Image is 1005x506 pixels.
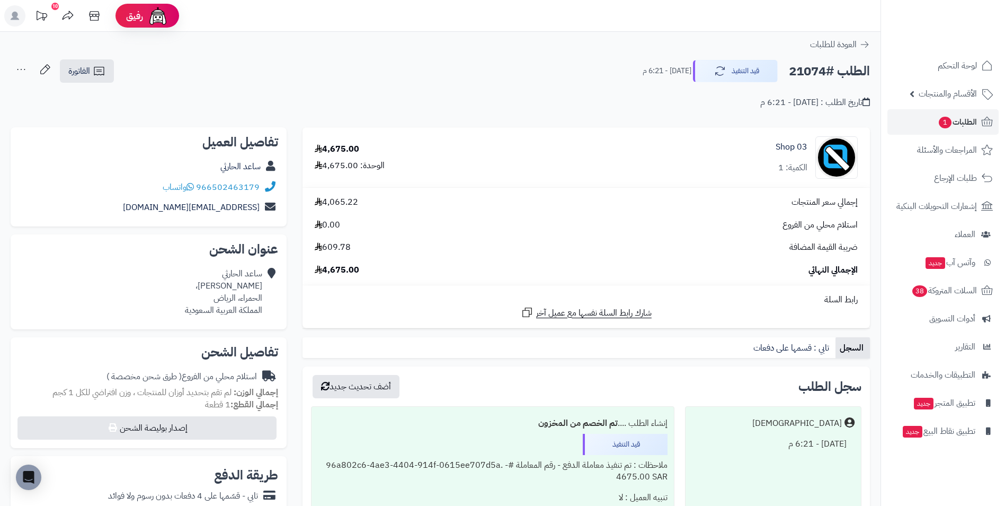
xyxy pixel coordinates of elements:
[955,227,975,242] span: العملاء
[538,417,618,430] b: تم الخصم من المخزون
[185,268,262,316] div: ساعد الحارثي [PERSON_NAME]، الحمراء، الرياض المملكة العربية السعودية
[760,97,870,109] div: تاريخ الطلب : [DATE] - 6:21 م
[60,59,114,83] a: الفاتورة
[896,199,977,214] span: إشعارات التحويلات البنكية
[913,396,975,411] span: تطبيق المتجر
[68,65,90,77] span: الفاتورة
[798,380,861,393] h3: سجل الطلب
[693,60,778,82] button: قيد التنفيذ
[810,38,857,51] span: العودة للطلبات
[939,117,951,128] span: 1
[919,86,977,101] span: الأقسام والمنتجات
[887,194,999,219] a: إشعارات التحويلات البنكية
[789,241,858,254] span: ضريبة القيمة المضافة
[912,285,927,297] span: 38
[955,339,975,354] span: التقارير
[536,307,652,319] span: شارك رابط السلة نفسها مع عميل آخر
[315,264,359,276] span: 4,675.00
[307,294,866,306] div: رابط السلة
[808,264,858,276] span: الإجمالي النهائي
[315,196,358,208] span: 4,065.22
[123,201,260,214] a: [EMAIL_ADDRESS][DOMAIN_NAME]
[810,38,870,51] a: العودة للطلبات
[914,398,933,409] span: جديد
[318,413,668,434] div: إنشاء الطلب ....
[234,386,278,399] strong: إجمالي الوزن:
[315,219,340,231] span: 0.00
[887,109,999,135] a: الطلبات1
[926,257,945,269] span: جديد
[196,181,260,194] a: 966502463179
[52,386,232,399] span: لم تقم بتحديد أوزان للمنتجات ، وزن افتراضي للكل 1 كجم
[917,143,977,158] span: المراجعات والأسئلة
[789,60,870,82] h2: الطلب #21074
[315,143,359,155] div: 4,675.00
[816,136,857,179] img: no_image-90x90.png
[163,181,194,194] a: واتساب
[51,3,59,10] div: 10
[887,278,999,303] a: السلات المتروكة38
[835,337,870,359] a: السجل
[929,311,975,326] span: أدوات التسويق
[938,115,977,129] span: الطلبات
[752,417,842,430] div: [DEMOGRAPHIC_DATA]
[230,398,278,411] strong: إجمالي القطع:
[887,137,999,163] a: المراجعات والأسئلة
[887,418,999,444] a: تطبيق نقاط البيعجديد
[17,416,277,440] button: إصدار بوليصة الشحن
[643,66,691,76] small: [DATE] - 6:21 م
[126,10,143,22] span: رفيق
[147,5,168,27] img: ai-face.png
[583,434,668,455] div: قيد التنفيذ
[19,243,278,256] h2: عنوان الشحن
[220,160,261,173] a: ساعد الحارثي
[778,162,807,174] div: الكمية: 1
[902,424,975,439] span: تطبيق نقاط البيع
[887,334,999,360] a: التقارير
[887,250,999,275] a: وآتس آبجديد
[315,241,351,254] span: 609.78
[749,337,835,359] a: تابي : قسمها على دفعات
[887,165,999,191] a: طلبات الإرجاع
[313,375,399,398] button: أضف تحديث جديد
[315,160,385,172] div: الوحدة: 4,675.00
[106,370,182,383] span: ( طرق شحن مخصصة )
[887,362,999,388] a: التطبيقات والخدمات
[903,426,922,438] span: جديد
[205,398,278,411] small: 1 قطعة
[214,469,278,482] h2: طريقة الدفع
[887,53,999,78] a: لوحة التحكم
[887,306,999,331] a: أدوات التسويق
[934,171,977,186] span: طلبات الإرجاع
[911,283,977,298] span: السلات المتروكة
[108,490,258,502] div: تابي - قسّمها على 4 دفعات بدون رسوم ولا فوائد
[887,390,999,416] a: تطبيق المتجرجديد
[791,196,858,208] span: إجمالي سعر المنتجات
[19,346,278,359] h2: تفاصيل الشحن
[692,434,855,455] div: [DATE] - 6:21 م
[924,255,975,270] span: وآتس آب
[776,141,807,153] a: 03 Shop
[887,222,999,247] a: العملاء
[106,371,257,383] div: استلام محلي من الفروع
[938,58,977,73] span: لوحة التحكم
[28,5,55,29] a: تحديثات المنصة
[16,465,41,490] div: Open Intercom Messenger
[911,368,975,382] span: التطبيقات والخدمات
[19,136,278,149] h2: تفاصيل العميل
[521,306,652,319] a: شارك رابط السلة نفسها مع عميل آخر
[782,219,858,231] span: استلام محلي من الفروع
[318,455,668,488] div: ملاحظات : تم تنفيذ معاملة الدفع - رقم المعاملة #96a802c6-4ae3-4404-914f-0615ee707d5a. - 4675.00 SAR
